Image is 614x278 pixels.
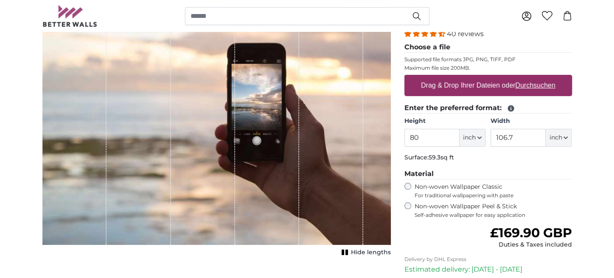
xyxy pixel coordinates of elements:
[491,117,572,125] label: Width
[404,117,485,125] label: Height
[415,212,572,218] span: Self-adhesive wallpaper for easy application
[42,5,98,27] img: Betterwalls
[546,129,572,147] button: inch
[404,264,572,275] p: Estimated delivery: [DATE] - [DATE]
[429,153,454,161] span: 59.3sq ft
[404,42,572,53] legend: Choose a file
[515,82,555,89] u: Durchsuchen
[404,103,572,113] legend: Enter the preferred format:
[339,247,391,258] button: Hide lengths
[490,241,572,249] div: Duties & Taxes included
[447,30,484,38] span: 40 reviews
[404,30,447,38] span: 4.38 stars
[415,202,572,218] label: Non-woven Wallpaper Peel & Stick
[549,133,562,142] span: inch
[404,153,572,162] p: Surface:
[404,169,572,179] legend: Material
[418,77,559,94] label: Drag & Drop Ihrer Dateien oder
[404,256,572,263] p: Delivery by DHL Express
[415,183,572,199] label: Non-woven Wallpaper Classic
[460,129,485,147] button: inch
[490,225,572,241] span: £169.90 GBP
[463,133,476,142] span: inch
[404,56,572,63] p: Supported file formats JPG, PNG, TIFF, PDF
[415,192,572,199] span: For traditional wallpapering with paste
[404,65,572,71] p: Maximum file size 200MB.
[351,248,391,257] span: Hide lengths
